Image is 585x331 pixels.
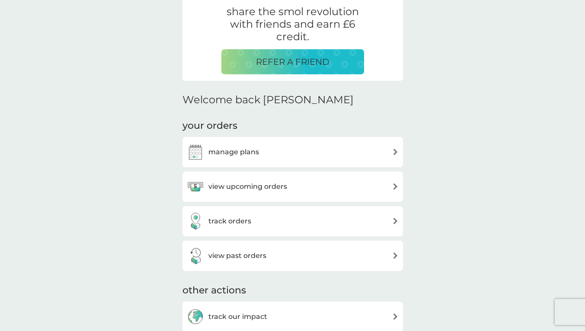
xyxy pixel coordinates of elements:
[182,119,237,133] h3: your orders
[392,252,399,259] img: arrow right
[208,146,259,158] h3: manage plans
[392,149,399,155] img: arrow right
[208,181,287,192] h3: view upcoming orders
[256,55,329,69] p: REFER A FRIEND
[221,49,364,74] button: REFER A FRIEND
[392,313,399,320] img: arrow right
[182,284,246,297] h3: other actions
[392,183,399,190] img: arrow right
[182,94,354,106] h2: Welcome back [PERSON_NAME]
[208,216,251,227] h3: track orders
[221,6,364,43] p: share the smol revolution with friends and earn £6 credit.
[392,218,399,224] img: arrow right
[208,311,267,322] h3: track our impact
[208,250,266,261] h3: view past orders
